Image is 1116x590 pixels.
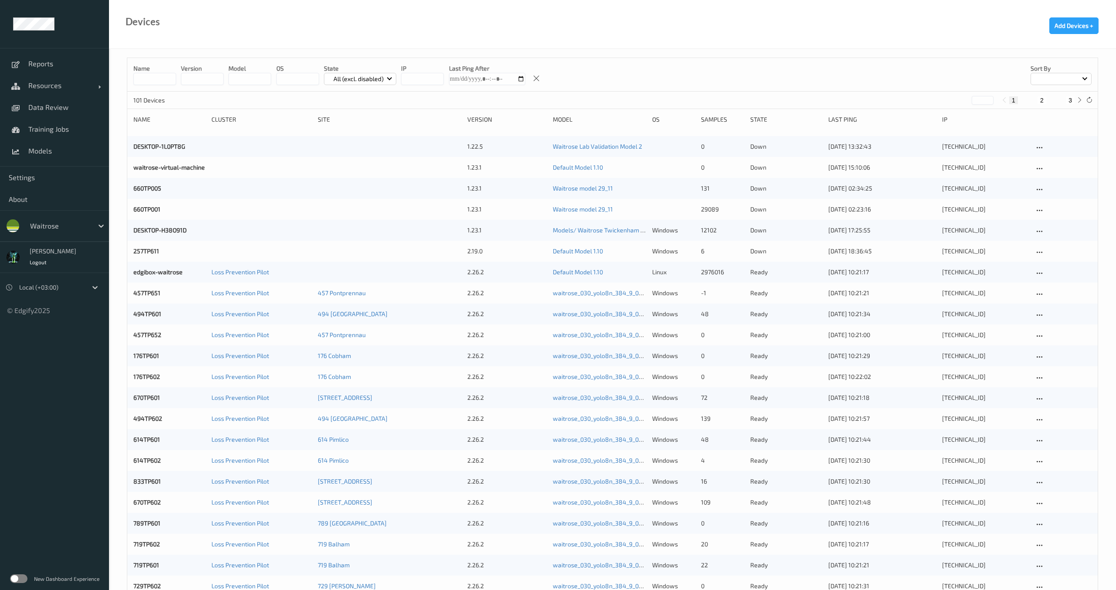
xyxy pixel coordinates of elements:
[133,519,160,527] a: 789TP601
[828,163,936,172] div: [DATE] 15:10:06
[318,457,349,464] a: 614 Pimlico
[750,561,822,570] p: ready
[553,115,646,124] div: Model
[211,498,269,506] a: Loss Prevention Pilot
[701,351,744,360] div: 0
[942,456,1028,465] div: [TECHNICAL_ID]
[750,414,822,423] p: ready
[750,477,822,486] p: ready
[330,75,387,83] p: All (excl. disabled)
[750,540,822,549] p: ready
[553,394,651,401] a: waitrose_030_yolo8n_384_9_07_25
[467,205,546,214] div: 1.23.1
[652,435,695,444] p: windows
[133,247,159,255] a: 257TP611
[318,289,366,297] a: 457 Pontprennau
[942,163,1028,172] div: [TECHNICAL_ID]
[652,393,695,402] p: windows
[211,268,269,276] a: Loss Prevention Pilot
[750,268,822,276] p: ready
[652,414,695,423] p: windows
[750,435,822,444] p: ready
[701,289,744,297] div: -1
[318,519,387,527] a: 789 [GEOGRAPHIC_DATA]
[942,519,1028,528] div: [TECHNICAL_ID]
[750,205,822,214] p: down
[467,289,546,297] div: 2.26.2
[553,310,651,317] a: waitrose_030_yolo8n_384_9_07_25
[652,519,695,528] p: windows
[133,477,161,485] a: 833TP601
[750,163,822,172] p: down
[750,115,822,124] div: State
[553,247,603,255] a: Default Model 1.10
[942,477,1028,486] div: [TECHNICAL_ID]
[942,184,1028,193] div: [TECHNICAL_ID]
[318,582,376,590] a: 729 [PERSON_NAME]
[942,331,1028,339] div: [TECHNICAL_ID]
[467,414,546,423] div: 2.26.2
[1009,96,1018,104] button: 1
[828,226,936,235] div: [DATE] 17:25:55
[318,436,349,443] a: 614 Pimlico
[211,373,269,380] a: Loss Prevention Pilot
[467,226,546,235] div: 1.23.1
[942,351,1028,360] div: [TECHNICAL_ID]
[401,64,444,73] p: IP
[942,226,1028,235] div: [TECHNICAL_ID]
[133,115,205,124] div: Name
[133,268,183,276] a: edgibox-waitrose
[553,373,651,380] a: waitrose_030_yolo8n_384_9_07_25
[211,289,269,297] a: Loss Prevention Pilot
[942,247,1028,256] div: [TECHNICAL_ID]
[133,561,159,569] a: 719TP601
[828,351,936,360] div: [DATE] 10:21:29
[318,331,366,338] a: 457 Pontprennau
[652,310,695,318] p: windows
[942,414,1028,423] div: [TECHNICAL_ID]
[553,477,651,485] a: waitrose_030_yolo8n_384_9_07_25
[652,289,695,297] p: windows
[942,498,1028,507] div: [TECHNICAL_ID]
[211,415,269,422] a: Loss Prevention Pilot
[211,331,269,338] a: Loss Prevention Pilot
[133,352,159,359] a: 176TP601
[133,415,162,422] a: 494TP602
[828,289,936,297] div: [DATE] 10:21:21
[652,561,695,570] p: windows
[553,457,651,464] a: waitrose_030_yolo8n_384_9_07_25
[449,64,525,73] p: Last Ping After
[828,477,936,486] div: [DATE] 10:21:30
[750,498,822,507] p: ready
[467,310,546,318] div: 2.26.2
[942,115,1028,124] div: ip
[750,372,822,381] p: ready
[701,414,744,423] div: 139
[701,540,744,549] div: 20
[276,64,319,73] p: OS
[828,498,936,507] div: [DATE] 10:21:48
[211,477,269,485] a: Loss Prevention Pilot
[652,372,695,381] p: windows
[126,17,160,26] div: Devices
[467,561,546,570] div: 2.26.2
[467,498,546,507] div: 2.26.2
[828,184,936,193] div: [DATE] 02:34:25
[467,163,546,172] div: 1.23.1
[750,184,822,193] p: down
[942,435,1028,444] div: [TECHNICAL_ID]
[553,582,651,590] a: waitrose_030_yolo8n_384_9_07_25
[318,561,350,569] a: 719 Balham
[553,498,651,506] a: waitrose_030_yolo8n_384_9_07_25
[553,331,651,338] a: waitrose_030_yolo8n_384_9_07_25
[467,115,546,124] div: version
[467,477,546,486] div: 2.26.2
[701,477,744,486] div: 16
[942,205,1028,214] div: [TECHNICAL_ID]
[701,498,744,507] div: 109
[942,310,1028,318] div: [TECHNICAL_ID]
[318,352,351,359] a: 176 Cobham
[133,540,160,548] a: 719TP602
[942,393,1028,402] div: [TECHNICAL_ID]
[467,142,546,151] div: 1.22.5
